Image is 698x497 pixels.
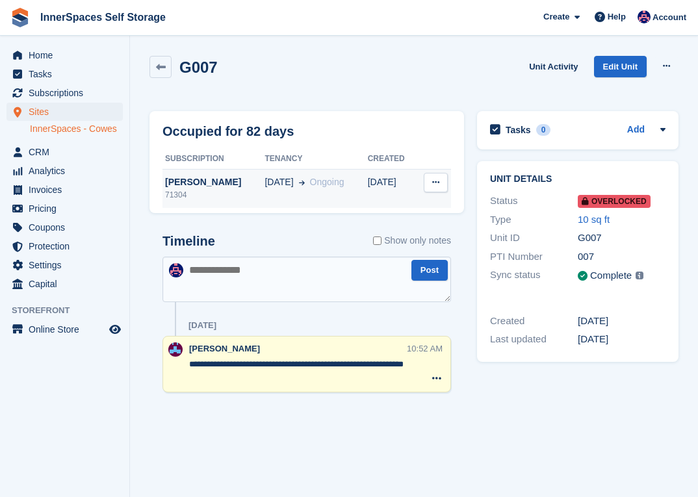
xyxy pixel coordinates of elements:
[29,65,107,83] span: Tasks
[6,162,123,180] a: menu
[169,263,183,277] img: Dominic Hampson
[29,143,107,161] span: CRM
[6,181,123,199] a: menu
[6,199,123,218] a: menu
[578,249,666,264] div: 007
[490,249,578,264] div: PTI Number
[162,121,294,141] h2: Occupied for 82 days
[6,275,123,293] a: menu
[608,10,626,23] span: Help
[411,260,448,281] button: Post
[29,46,107,64] span: Home
[368,149,416,170] th: Created
[6,256,123,274] a: menu
[578,314,666,329] div: [DATE]
[594,56,647,77] a: Edit Unit
[373,234,451,248] label: Show only notes
[490,332,578,347] div: Last updated
[6,143,123,161] a: menu
[265,149,367,170] th: Tenancy
[368,169,416,208] td: [DATE]
[162,189,265,201] div: 71304
[29,237,107,255] span: Protection
[29,218,107,236] span: Coupons
[536,124,551,136] div: 0
[29,256,107,274] span: Settings
[6,218,123,236] a: menu
[490,174,666,185] h2: Unit details
[578,195,651,208] span: Overlocked
[30,123,123,135] a: InnerSpaces - Cowes
[12,304,129,317] span: Storefront
[162,234,215,249] h2: Timeline
[168,342,183,357] img: Paul Allo
[189,344,260,353] span: [PERSON_NAME]
[490,231,578,246] div: Unit ID
[29,84,107,102] span: Subscriptions
[29,162,107,180] span: Analytics
[10,8,30,27] img: stora-icon-8386f47178a22dfd0bd8f6a31ec36ba5ce8667c1dd55bd0f319d3a0aa187defe.svg
[578,332,666,347] div: [DATE]
[407,342,443,355] div: 10:52 AM
[29,320,107,338] span: Online Store
[162,149,265,170] th: Subscription
[265,175,293,189] span: [DATE]
[506,124,531,136] h2: Tasks
[6,320,123,338] a: menu
[578,214,610,225] a: 10 sq ft
[6,237,123,255] a: menu
[490,194,578,209] div: Status
[578,231,666,246] div: G007
[29,181,107,199] span: Invoices
[638,10,651,23] img: Dominic Hampson
[6,46,123,64] a: menu
[373,234,381,248] input: Show only notes
[6,103,123,121] a: menu
[524,56,583,77] a: Unit Activity
[179,58,218,76] h2: G007
[188,320,216,331] div: [DATE]
[310,177,344,187] span: Ongoing
[29,199,107,218] span: Pricing
[6,84,123,102] a: menu
[107,322,123,337] a: Preview store
[627,123,645,138] a: Add
[636,272,643,279] img: icon-info-grey-7440780725fd019a000dd9b08b2336e03edf1995a4989e88bcd33f0948082b44.svg
[162,175,265,189] div: [PERSON_NAME]
[590,268,632,283] div: Complete
[490,314,578,329] div: Created
[35,6,171,28] a: InnerSpaces Self Storage
[490,268,578,284] div: Sync status
[29,275,107,293] span: Capital
[653,11,686,24] span: Account
[543,10,569,23] span: Create
[490,212,578,227] div: Type
[29,103,107,121] span: Sites
[6,65,123,83] a: menu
